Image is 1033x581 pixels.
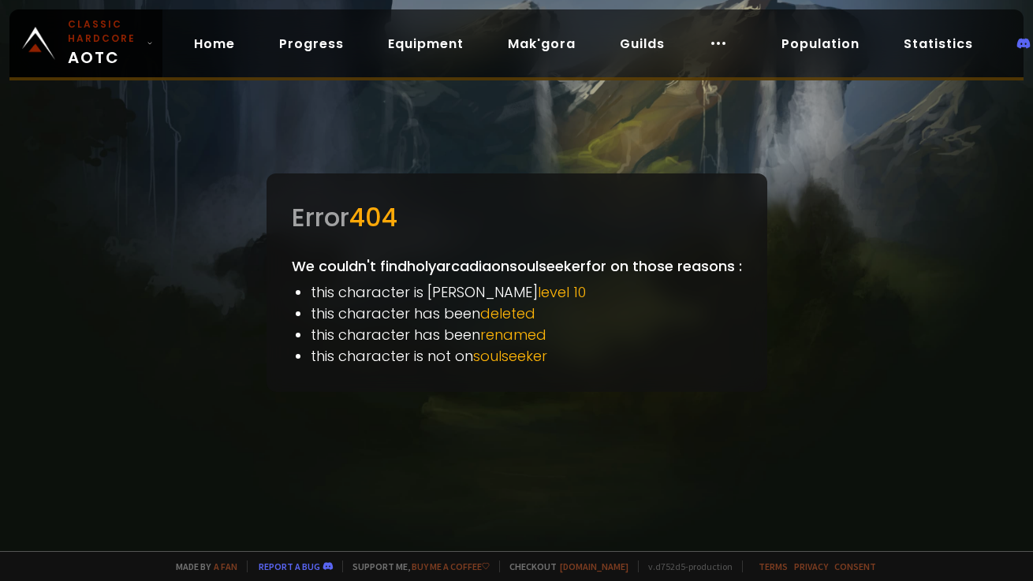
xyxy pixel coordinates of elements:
a: Consent [834,561,876,572]
li: this character is not on [311,345,742,367]
a: [DOMAIN_NAME] [560,561,628,572]
a: Statistics [891,28,986,60]
small: Classic Hardcore [68,17,140,46]
li: this character is [PERSON_NAME] [311,281,742,303]
a: Privacy [794,561,828,572]
span: AOTC [68,17,140,69]
span: renamed [480,325,546,345]
span: Made by [166,561,237,572]
div: Error [292,199,742,236]
a: Report a bug [259,561,320,572]
li: this character has been [311,303,742,324]
a: Equipment [375,28,476,60]
span: soulseeker [473,346,547,366]
div: We couldn't find holyarcadia on soulseeker for on those reasons : [267,173,767,392]
span: v. d752d5 - production [638,561,733,572]
a: a fan [214,561,237,572]
a: Home [181,28,248,60]
a: Mak'gora [495,28,588,60]
span: Support me, [342,561,490,572]
a: Guilds [607,28,677,60]
li: this character has been [311,324,742,345]
span: 404 [349,199,397,235]
a: Population [769,28,872,60]
a: Classic HardcoreAOTC [9,9,162,77]
a: Buy me a coffee [412,561,490,572]
span: level 10 [538,282,586,302]
a: Progress [267,28,356,60]
a: Terms [759,561,788,572]
span: deleted [480,304,535,323]
span: Checkout [499,561,628,572]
